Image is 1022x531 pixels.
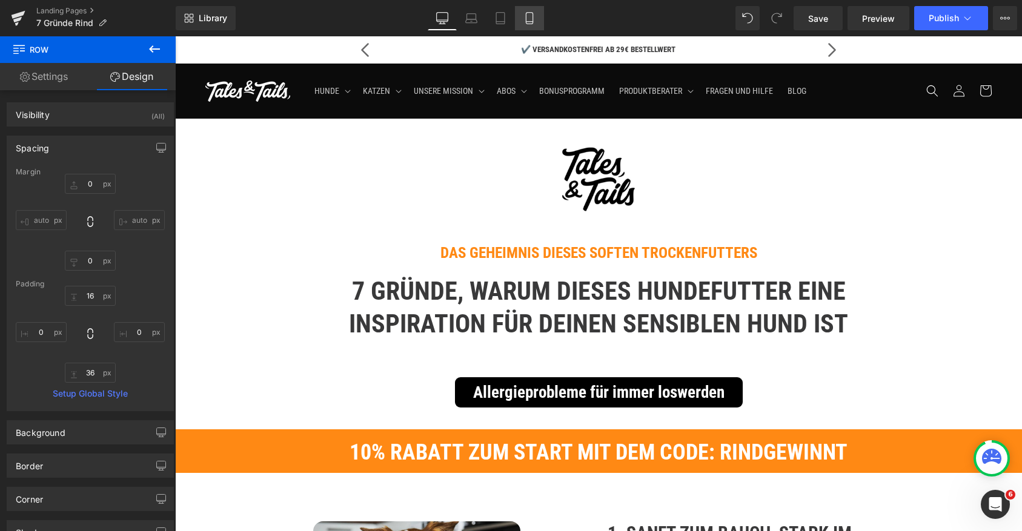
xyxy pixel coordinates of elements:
a: Laptop [457,6,486,30]
b: 7 Gründe, warum dieses Hundefutter eine INSPIRATION für deinen sensiblen Hund ist [174,240,673,303]
span: KATZEN [188,49,215,60]
input: 0 [65,363,116,383]
div: Corner [16,487,43,504]
span: ABOS [322,49,340,60]
input: 0 [114,322,165,342]
summary: UNSERE MISSION [231,42,314,67]
b: 1. Sanft zum Bauch, stark im Geschmack: [433,486,677,531]
span: 10% Rabatt zum start mit dem Code: RINDGEWINNT [174,403,672,429]
b: Das Geheimnis dieses soften Trockenfutters [265,208,582,225]
span: Publish [929,13,959,23]
a: Mobile [515,6,544,30]
div: Border [16,454,43,471]
img: Tales & Tails [30,44,115,65]
div: Spacing [16,136,49,153]
a: Preview [848,6,909,30]
iframe: Intercom live chat [981,490,1010,519]
a: FRAGEN UND HILFE [523,42,605,67]
a: New Library [176,6,236,30]
summary: Suchen [744,41,771,68]
summary: ABOS [314,42,357,67]
input: 0 [65,174,116,194]
div: Ankündigung [204,2,644,25]
a: Design [88,63,176,90]
div: (All) [151,103,165,123]
span: Save [808,12,828,25]
span: UNSERE MISSION [239,49,298,60]
div: Padding [16,280,165,288]
span: HUNDE [139,49,164,60]
a: Landing Pages [36,6,176,16]
span: ✔️ Versandkostenfrei ab 29€ Bestellwert [346,8,500,18]
span: PRODUKTBERATER [444,49,507,60]
input: 0 [65,251,116,271]
span: BLOG [612,49,631,60]
button: Undo [735,6,760,30]
div: Visibility [16,103,50,120]
input: 0 [65,286,116,306]
a: Tales & Tails [26,39,120,70]
span: FRAGEN UND HILFE [531,49,598,60]
span: Preview [862,12,895,25]
button: Publish [914,6,988,30]
a: Desktop [428,6,457,30]
summary: KATZEN [181,42,231,67]
div: Margin [16,168,165,176]
a: BONUSPROGRAMM [357,42,437,67]
input: 0 [114,210,165,230]
a: Setup Global Style [16,389,165,398]
a: Allergieprobleme für immer loswerden [280,341,568,371]
summary: PRODUKTBERATER [437,42,523,67]
a: Tablet [486,6,515,30]
input: 0 [16,210,67,230]
button: Redo [765,6,789,30]
div: Background [16,421,65,438]
input: 0 [16,322,67,342]
button: More [993,6,1017,30]
span: BONUSPROGRAMM [364,49,430,60]
span: 7 Gründe Rind [36,18,93,28]
span: Library [199,13,227,24]
summary: HUNDE [132,42,181,67]
div: 1 von 4 [204,2,644,25]
a: BLOG [605,42,639,67]
span: 6 [1006,490,1015,500]
span: Row [12,36,133,63]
